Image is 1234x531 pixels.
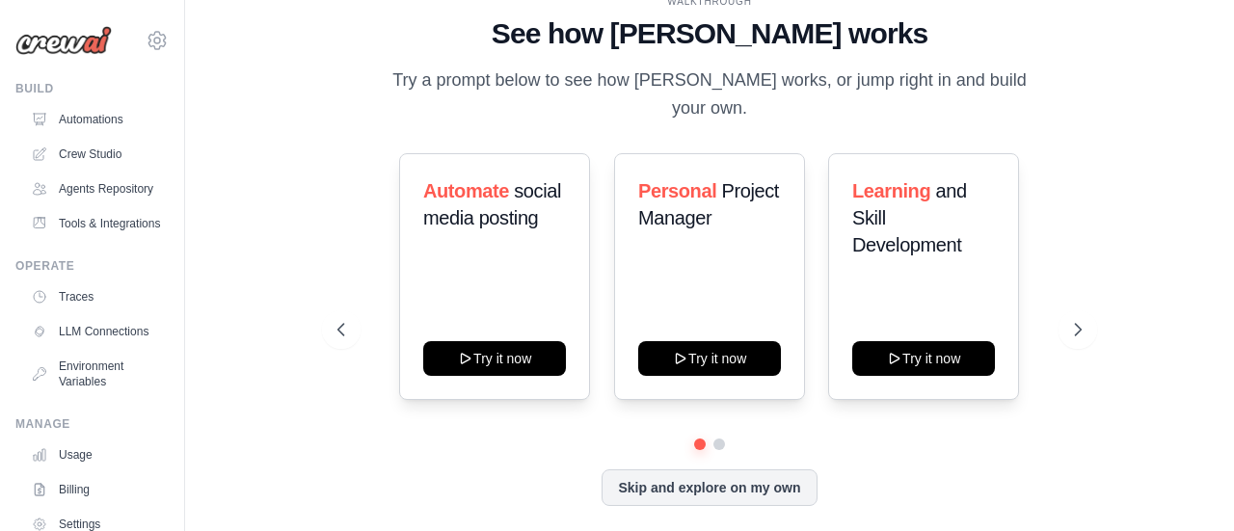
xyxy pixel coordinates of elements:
span: Learning [852,180,930,201]
a: Crew Studio [23,139,169,170]
button: Try it now [852,341,995,376]
img: Logo [15,26,112,55]
a: Billing [23,474,169,505]
span: Personal [638,180,716,201]
a: LLM Connections [23,316,169,347]
button: Skip and explore on my own [602,469,817,506]
button: Try it now [638,341,781,376]
a: Agents Repository [23,173,169,204]
a: Traces [23,281,169,312]
button: Try it now [423,341,566,376]
h1: See how [PERSON_NAME] works [337,16,1081,51]
div: Manage [15,416,169,432]
span: Project Manager [638,180,779,228]
p: Try a prompt below to see how [PERSON_NAME] works, or jump right in and build your own. [386,66,1033,123]
span: Automate [423,180,509,201]
a: Automations [23,104,169,135]
a: Tools & Integrations [23,208,169,239]
a: Usage [23,439,169,470]
span: and Skill Development [852,180,967,255]
a: Environment Variables [23,351,169,397]
div: Operate [15,258,169,274]
div: Build [15,81,169,96]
